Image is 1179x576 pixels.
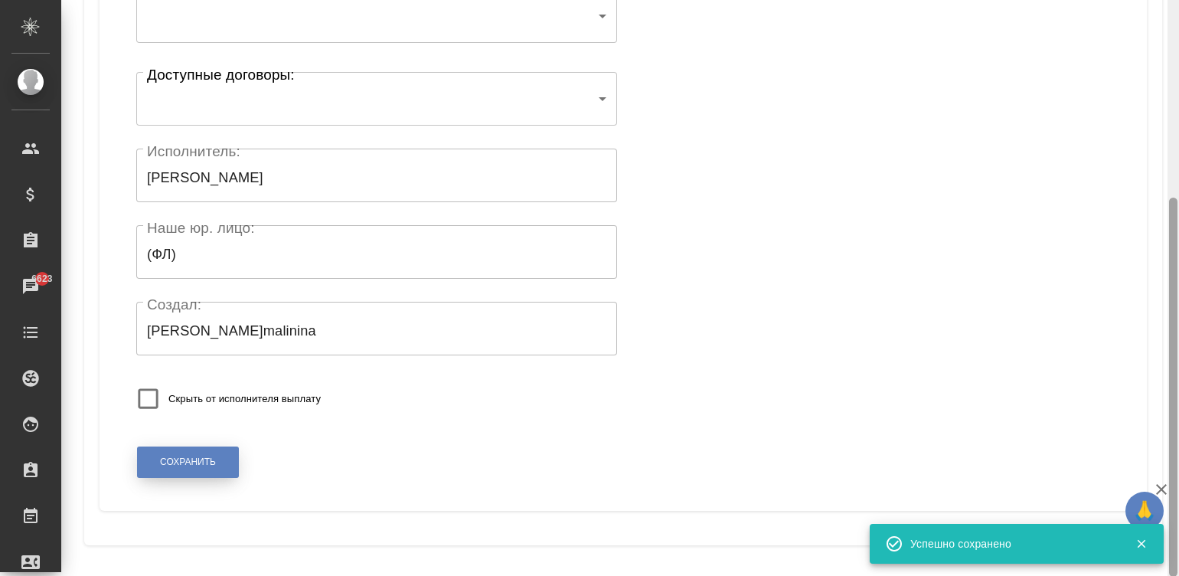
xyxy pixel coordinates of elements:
[910,536,1112,551] div: Успешно сохранено
[160,456,216,469] span: Сохранить
[1132,495,1158,527] span: 🙏
[136,80,617,125] div: ​
[1125,537,1157,551] button: Закрыть
[1125,492,1164,530] button: 🙏
[137,447,239,478] button: Сохранить
[4,267,57,306] a: 6623
[168,391,321,407] span: Скрыть от исполнителя выплату
[22,271,61,286] span: 6623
